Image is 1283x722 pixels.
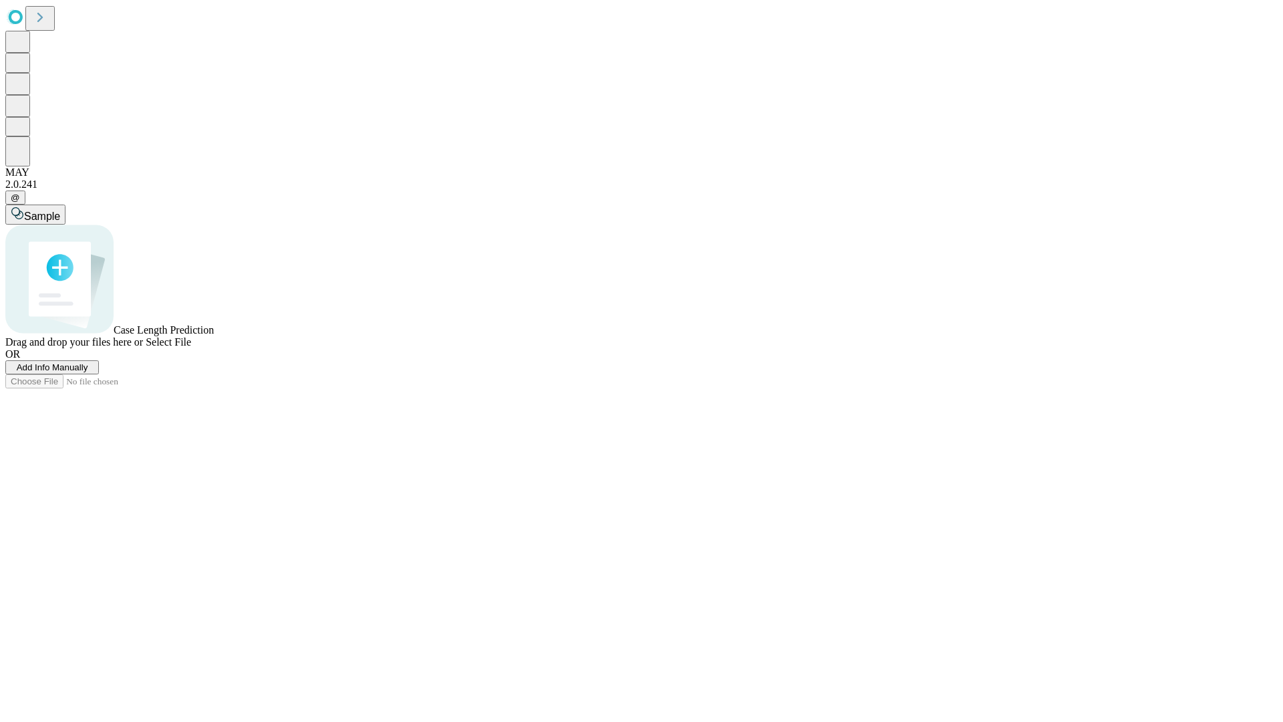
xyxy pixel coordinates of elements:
span: Sample [24,211,60,222]
button: Add Info Manually [5,360,99,374]
span: Case Length Prediction [114,324,214,336]
span: @ [11,193,20,203]
div: MAY [5,166,1278,178]
span: Select File [146,336,191,348]
span: Add Info Manually [17,362,88,372]
span: OR [5,348,20,360]
button: @ [5,191,25,205]
div: 2.0.241 [5,178,1278,191]
span: Drag and drop your files here or [5,336,143,348]
button: Sample [5,205,65,225]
